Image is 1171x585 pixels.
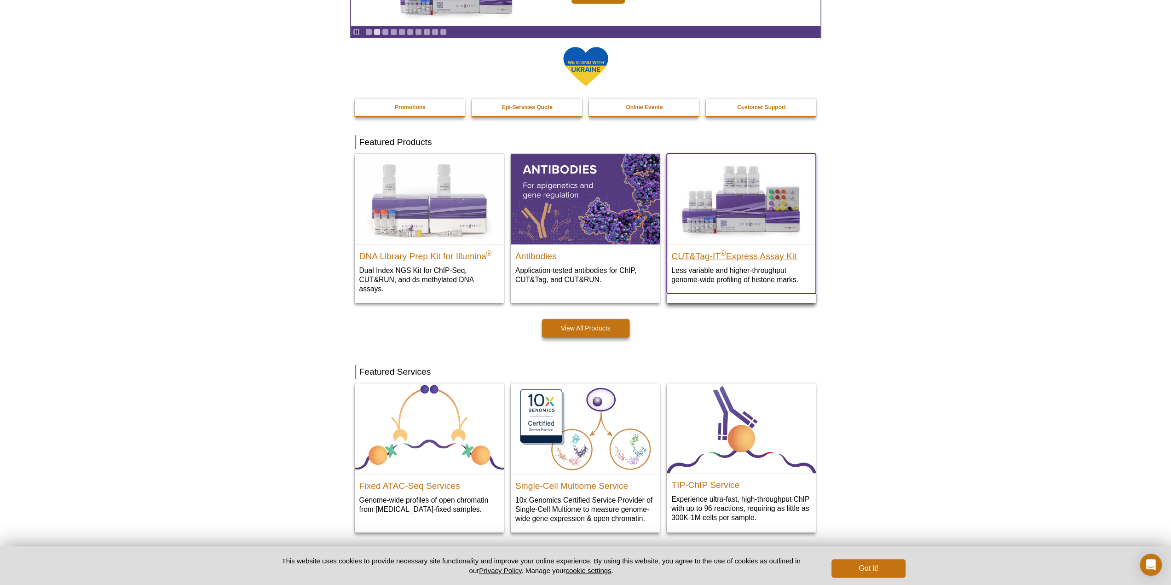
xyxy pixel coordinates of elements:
a: All Antibodies Antibodies Application-tested antibodies for ChIP, CUT&Tag, and CUT&RUN. [511,154,660,293]
a: Go to slide 9 [432,29,438,35]
button: cookie settings [565,567,611,574]
a: Single-Cell Multiome Servicee Single-Cell Multiome Service 10x Genomics Certified Service Provide... [511,383,660,533]
a: DNA Library Prep Kit for Illumina DNA Library Prep Kit for Illumina® Dual Index NGS Kit for ChIP-... [355,154,504,302]
a: Go to slide 3 [382,29,389,35]
p: Experience ultra-fast, high-throughput ChIP with up to 96 reactions, requiring as little as 300K-... [671,494,811,522]
h2: Featured Services [355,365,817,379]
h2: Single-Cell Multiome Service [515,477,655,491]
a: CUT&Tag-IT® Express Assay Kit CUT&Tag-IT®Express Assay Kit Less variable and higher-throughput ge... [667,154,816,293]
img: Fixed ATAC-Seq Services [355,383,504,475]
a: Go to slide 5 [398,29,405,35]
strong: Epi-Services Quote [502,104,553,110]
p: Application-tested antibodies for ChIP, CUT&Tag, and CUT&RUN. [515,266,655,284]
a: Go to slide 2 [374,29,381,35]
h2: DNA Library Prep Kit for Illumina [359,247,499,261]
a: Go to slide 8 [423,29,430,35]
sup: ® [486,249,492,257]
a: Fixed ATAC-Seq Services Fixed ATAC-Seq Services Genome-wide profiles of open chromatin from [MEDI... [355,383,504,524]
a: Go to slide 6 [407,29,414,35]
h2: Featured Products [355,135,817,149]
strong: Online Events [626,104,663,110]
h2: CUT&Tag-IT Express Assay Kit [671,247,811,261]
p: This website uses cookies to provide necessary site functionality and improve your online experie... [266,556,817,575]
img: TIP-ChIP Service [667,383,816,474]
button: Got it! [831,559,905,578]
sup: ® [721,249,726,257]
img: Single-Cell Multiome Servicee [511,383,660,475]
a: Online Events [589,98,700,116]
h2: TIP-ChIP Service [671,476,811,490]
p: 10x Genomics Certified Service Provider of Single-Cell Multiome to measure genome-wide gene expre... [515,495,655,523]
img: DNA Library Prep Kit for Illumina [355,154,504,244]
h2: Fixed ATAC-Seq Services [359,477,499,491]
p: Genome-wide profiles of open chromatin from [MEDICAL_DATA]-fixed samples. [359,495,499,514]
a: Go to slide 10 [440,29,447,35]
img: All Antibodies [511,154,660,244]
div: Open Intercom Messenger [1140,554,1162,576]
strong: Customer Support [737,104,785,110]
a: View All Products [542,319,629,337]
a: Go to slide 4 [390,29,397,35]
p: Less variable and higher-throughput genome-wide profiling of histone marks​. [671,266,811,284]
a: Customer Support [706,98,817,116]
a: TIP-ChIP Service TIP-ChIP Service Experience ultra-fast, high-throughput ChIP with up to 96 react... [667,383,816,532]
img: We Stand With Ukraine [563,46,609,87]
a: Go to slide 1 [365,29,372,35]
h2: Antibodies [515,247,655,261]
a: Toggle autoplay [353,29,360,35]
a: Go to slide 7 [415,29,422,35]
p: Dual Index NGS Kit for ChIP-Seq, CUT&RUN, and ds methylated DNA assays. [359,266,499,294]
a: Privacy Policy [479,567,521,574]
a: Promotions [355,98,466,116]
a: Epi-Services Quote [472,98,583,116]
img: CUT&Tag-IT® Express Assay Kit [667,154,816,244]
strong: Promotions [395,104,426,110]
